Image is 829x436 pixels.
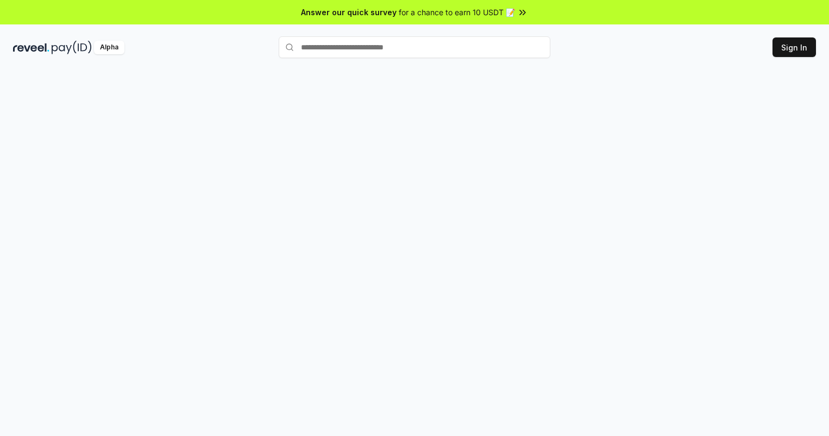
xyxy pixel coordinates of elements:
button: Sign In [773,37,816,57]
img: reveel_dark [13,41,49,54]
span: Answer our quick survey [301,7,397,18]
img: pay_id [52,41,92,54]
span: for a chance to earn 10 USDT 📝 [399,7,515,18]
div: Alpha [94,41,124,54]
